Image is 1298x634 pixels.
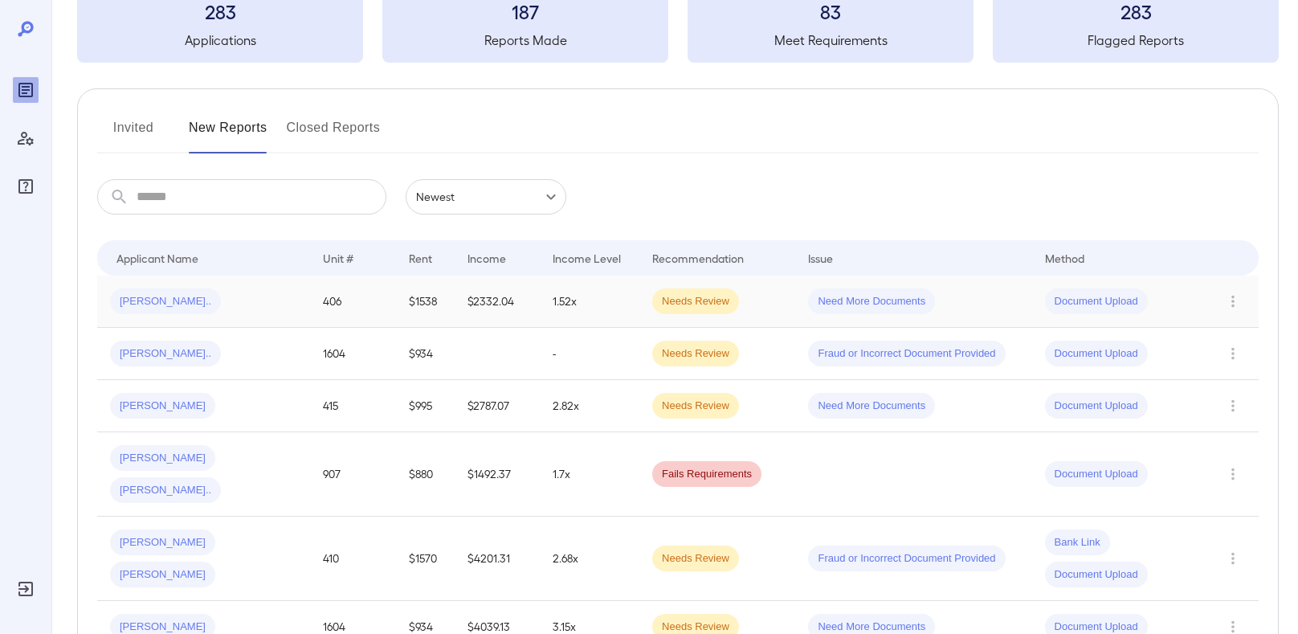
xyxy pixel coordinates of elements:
[1220,461,1246,487] button: Row Actions
[1045,535,1110,550] span: Bank Link
[110,399,215,414] span: [PERSON_NAME]
[116,248,198,268] div: Applicant Name
[1045,467,1148,482] span: Document Upload
[808,346,1005,362] span: Fraud or Incorrect Document Provided
[1045,346,1148,362] span: Document Upload
[540,380,639,432] td: 2.82x
[396,276,455,328] td: $1538
[77,31,363,50] h5: Applications
[808,294,935,309] span: Need More Documents
[13,174,39,199] div: FAQ
[1045,248,1084,268] div: Method
[1220,393,1246,419] button: Row Actions
[97,115,169,153] button: Invited
[540,276,639,328] td: 1.52x
[455,380,540,432] td: $2787.07
[310,276,395,328] td: 406
[310,380,395,432] td: 415
[553,248,621,268] div: Income Level
[396,432,455,517] td: $880
[652,467,761,482] span: Fails Requirements
[310,432,395,517] td: 907
[1045,567,1148,583] span: Document Upload
[540,517,639,601] td: 2.68x
[396,517,455,601] td: $1570
[455,517,540,601] td: $4201.31
[382,31,668,50] h5: Reports Made
[110,567,215,583] span: [PERSON_NAME]
[1220,546,1246,571] button: Row Actions
[808,248,834,268] div: Issue
[1220,341,1246,366] button: Row Actions
[409,248,435,268] div: Rent
[110,346,221,362] span: [PERSON_NAME]..
[189,115,267,153] button: New Reports
[1045,294,1148,309] span: Document Upload
[652,346,739,362] span: Needs Review
[652,294,739,309] span: Needs Review
[110,483,221,498] span: [PERSON_NAME]..
[652,399,739,414] span: Needs Review
[396,328,455,380] td: $934
[467,248,506,268] div: Income
[287,115,381,153] button: Closed Reports
[652,551,739,567] span: Needs Review
[455,432,540,517] td: $1492.37
[540,432,639,517] td: 1.7x
[808,399,935,414] span: Need More Documents
[110,294,221,309] span: [PERSON_NAME]..
[993,31,1279,50] h5: Flagged Reports
[1045,399,1148,414] span: Document Upload
[540,328,639,380] td: -
[13,77,39,103] div: Reports
[310,328,395,380] td: 1604
[323,248,353,268] div: Unit #
[688,31,974,50] h5: Meet Requirements
[13,125,39,151] div: Manage Users
[1220,288,1246,314] button: Row Actions
[310,517,395,601] td: 410
[652,248,744,268] div: Recommendation
[110,451,215,466] span: [PERSON_NAME]
[808,551,1005,567] span: Fraud or Incorrect Document Provided
[13,576,39,602] div: Log Out
[110,535,215,550] span: [PERSON_NAME]
[396,380,455,432] td: $995
[406,179,566,215] div: Newest
[455,276,540,328] td: $2332.04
